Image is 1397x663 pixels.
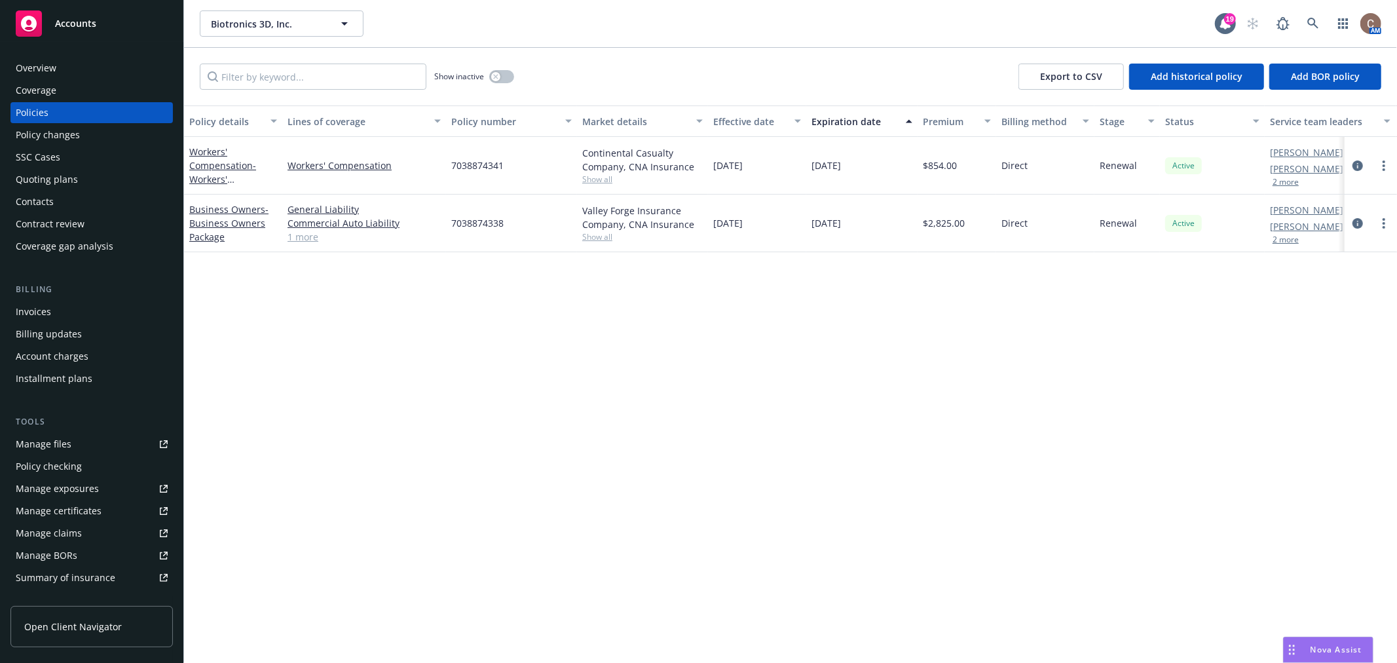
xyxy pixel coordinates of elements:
[451,159,504,172] span: 7038874341
[1291,70,1360,83] span: Add BOR policy
[10,5,173,42] a: Accounts
[10,501,173,521] a: Manage certificates
[10,324,173,345] a: Billing updates
[1360,13,1381,34] img: photo
[996,105,1094,137] button: Billing method
[1170,160,1197,172] span: Active
[1094,105,1160,137] button: Stage
[10,124,173,145] a: Policy changes
[16,545,77,566] div: Manage BORs
[713,115,787,128] div: Effective date
[16,324,82,345] div: Billing updates
[1273,178,1299,186] button: 2 more
[1160,105,1265,137] button: Status
[16,478,99,499] div: Manage exposures
[282,105,446,137] button: Lines of coverage
[582,115,688,128] div: Market details
[451,115,557,128] div: Policy number
[1100,159,1137,172] span: Renewal
[10,456,173,477] a: Policy checking
[1129,64,1264,90] button: Add historical policy
[16,124,80,145] div: Policy changes
[189,203,269,243] a: Business Owners
[189,145,256,199] a: Workers' Compensation
[288,115,426,128] div: Lines of coverage
[1284,637,1300,662] div: Drag to move
[10,567,173,588] a: Summary of insurance
[10,346,173,367] a: Account charges
[1273,236,1299,244] button: 2 more
[10,147,173,168] a: SSC Cases
[1311,644,1362,655] span: Nova Assist
[1170,218,1197,229] span: Active
[10,283,173,296] div: Billing
[1018,64,1124,90] button: Export to CSV
[918,105,996,137] button: Premium
[1165,115,1245,128] div: Status
[582,204,703,231] div: Valley Forge Insurance Company, CNA Insurance
[1330,10,1356,37] a: Switch app
[1270,10,1296,37] a: Report a Bug
[16,501,102,521] div: Manage certificates
[1376,216,1392,231] a: more
[16,169,78,190] div: Quoting plans
[10,169,173,190] a: Quoting plans
[811,115,898,128] div: Expiration date
[923,216,965,230] span: $2,825.00
[446,105,577,137] button: Policy number
[16,523,82,544] div: Manage claims
[16,236,113,257] div: Coverage gap analysis
[451,216,504,230] span: 7038874338
[708,105,806,137] button: Effective date
[55,18,96,29] span: Accounts
[1270,203,1343,217] a: [PERSON_NAME]
[10,191,173,212] a: Contacts
[200,64,426,90] input: Filter by keyword...
[1269,64,1381,90] button: Add BOR policy
[10,214,173,235] a: Contract review
[1100,216,1137,230] span: Renewal
[1224,13,1236,25] div: 19
[16,301,51,322] div: Invoices
[10,523,173,544] a: Manage claims
[16,191,54,212] div: Contacts
[16,434,71,455] div: Manage files
[16,368,92,389] div: Installment plans
[16,567,115,588] div: Summary of insurance
[1270,162,1343,176] a: [PERSON_NAME]
[200,10,363,37] button: Biotronics 3D, Inc.
[1270,145,1343,159] a: [PERSON_NAME]
[184,105,282,137] button: Policy details
[10,478,173,499] a: Manage exposures
[1151,70,1242,83] span: Add historical policy
[189,159,256,199] span: - Workers' Compensation
[1270,115,1376,128] div: Service team leaders
[1100,115,1140,128] div: Stage
[582,231,703,242] span: Show all
[10,80,173,101] a: Coverage
[713,159,743,172] span: [DATE]
[288,230,441,244] a: 1 more
[10,368,173,389] a: Installment plans
[16,214,84,235] div: Contract review
[288,159,441,172] a: Workers' Compensation
[577,105,708,137] button: Market details
[211,17,324,31] span: Biotronics 3D, Inc.
[10,415,173,428] div: Tools
[1283,637,1373,663] button: Nova Assist
[582,174,703,185] span: Show all
[1040,70,1102,83] span: Export to CSV
[811,159,841,172] span: [DATE]
[288,216,441,230] a: Commercial Auto Liability
[713,216,743,230] span: [DATE]
[16,102,48,123] div: Policies
[1265,105,1396,137] button: Service team leaders
[434,71,484,82] span: Show inactive
[288,202,441,216] a: General Liability
[10,58,173,79] a: Overview
[806,105,918,137] button: Expiration date
[16,58,56,79] div: Overview
[24,620,122,634] span: Open Client Navigator
[1001,159,1028,172] span: Direct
